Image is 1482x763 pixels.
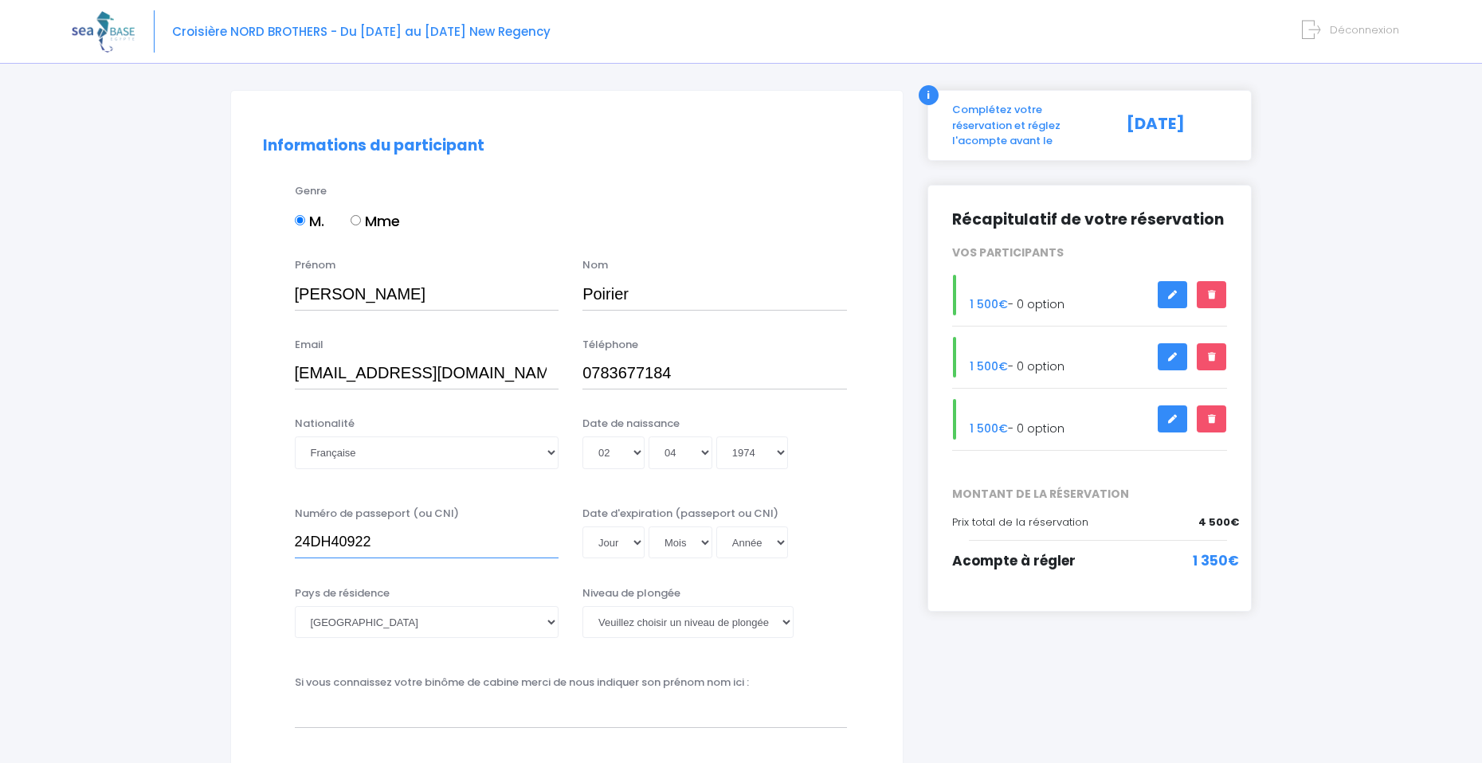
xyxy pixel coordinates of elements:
[952,209,1228,229] h2: Récapitulatif de votre réservation
[1193,551,1239,572] span: 1 350€
[172,23,551,40] span: Croisière NORD BROTHERS - Du [DATE] au [DATE] New Regency
[970,296,1008,312] span: 1 500€
[582,337,638,353] label: Téléphone
[940,245,1240,261] div: VOS PARTICIPANTS
[295,215,305,225] input: M.
[970,358,1008,374] span: 1 500€
[940,486,1240,503] span: MONTANT DE LA RÉSERVATION
[295,257,335,273] label: Prénom
[295,337,323,353] label: Email
[940,275,1240,315] div: - 0 option
[970,421,1008,436] span: 1 500€
[940,399,1240,440] div: - 0 option
[952,515,1088,530] span: Prix total de la réservation
[295,675,749,691] label: Si vous connaissez votre binôme de cabine merci de nous indiquer son prénom nom ici :
[919,85,939,105] div: i
[351,215,361,225] input: Mme
[295,416,355,432] label: Nationalité
[1198,515,1239,530] span: 4 500€
[582,416,680,432] label: Date de naissance
[295,210,324,232] label: M.
[295,585,390,601] label: Pays de résidence
[263,137,871,155] h2: Informations du participant
[1115,102,1240,149] div: [DATE]
[582,506,778,522] label: Date d'expiration (passeport ou CNI)
[582,257,608,273] label: Nom
[940,337,1240,378] div: - 0 option
[952,551,1076,570] span: Acompte à régler
[940,102,1115,149] div: Complétez votre réservation et réglez l'acompte avant le
[295,183,327,199] label: Genre
[582,585,680,601] label: Niveau de plongée
[1330,22,1399,37] span: Déconnexion
[295,506,459,522] label: Numéro de passeport (ou CNI)
[351,210,400,232] label: Mme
